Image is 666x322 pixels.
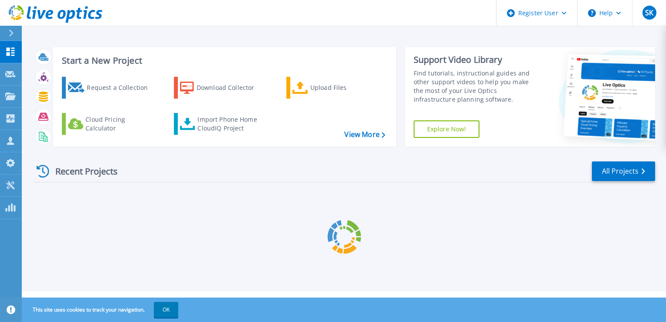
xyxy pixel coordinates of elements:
div: Cloud Pricing Calculator [85,115,155,133]
div: Import Phone Home CloudIQ Project [197,115,265,133]
div: Support Video Library [414,54,539,65]
span: This site uses cookies to track your navigation. [24,302,178,318]
a: Request a Collection [62,77,159,99]
div: Upload Files [310,79,380,96]
a: Cloud Pricing Calculator [62,113,159,135]
div: Download Collector [197,79,266,96]
a: Upload Files [286,77,384,99]
button: OK [154,302,178,318]
div: Find tutorials, instructional guides and other support videos to help you make the most of your L... [414,69,539,104]
a: Explore Now! [414,120,480,138]
h3: Start a New Project [62,56,385,65]
a: View More [344,130,385,139]
a: Download Collector [174,77,271,99]
span: SK [645,9,653,16]
div: Recent Projects [34,161,129,182]
a: All Projects [592,161,655,181]
div: Request a Collection [87,79,156,96]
